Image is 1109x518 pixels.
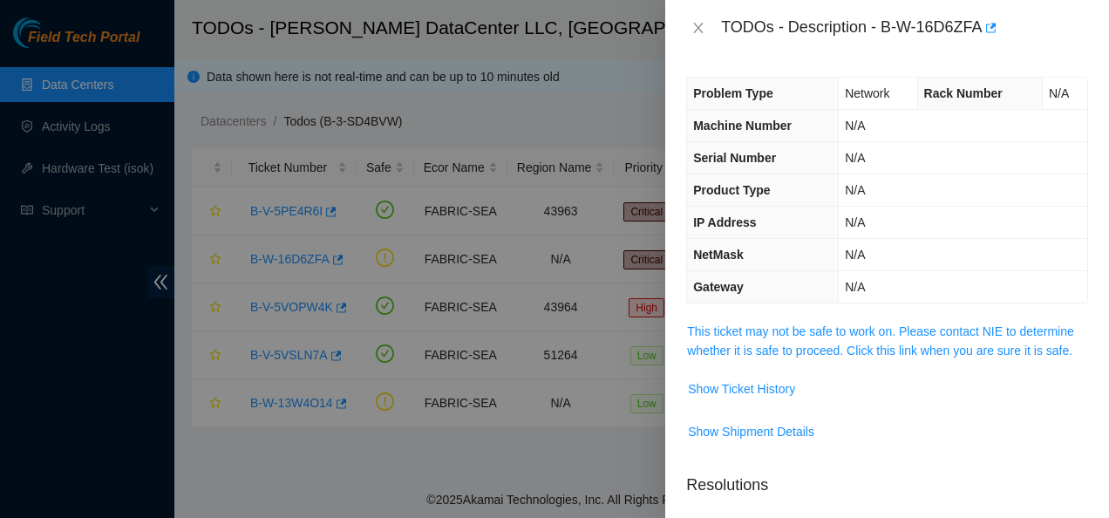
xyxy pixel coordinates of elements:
[691,21,705,35] span: close
[688,379,795,399] span: Show Ticket History
[693,215,756,229] span: IP Address
[687,375,796,403] button: Show Ticket History
[693,86,773,100] span: Problem Type
[693,248,744,262] span: NetMask
[845,280,865,294] span: N/A
[1049,86,1069,100] span: N/A
[721,14,1088,42] div: TODOs - Description - B-W-16D6ZFA
[845,86,889,100] span: Network
[693,280,744,294] span: Gateway
[687,324,1074,358] a: This ticket may not be safe to work on. Please contact NIE to determine whether it is safe to pro...
[687,418,815,446] button: Show Shipment Details
[693,151,776,165] span: Serial Number
[845,215,865,229] span: N/A
[924,86,1003,100] span: Rack Number
[686,20,711,37] button: Close
[693,119,792,133] span: Machine Number
[845,248,865,262] span: N/A
[693,183,770,197] span: Product Type
[686,460,1088,497] p: Resolutions
[688,422,814,441] span: Show Shipment Details
[845,119,865,133] span: N/A
[845,151,865,165] span: N/A
[845,183,865,197] span: N/A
